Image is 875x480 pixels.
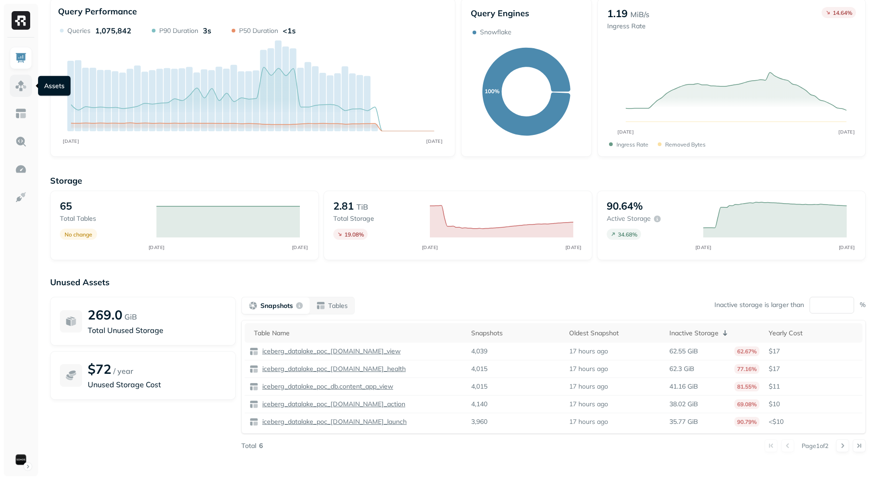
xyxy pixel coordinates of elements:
[471,400,487,409] p: 4,140
[63,138,79,144] tspan: [DATE]
[569,382,608,391] p: 17 hours ago
[426,138,442,144] tspan: [DATE]
[60,199,72,212] p: 65
[607,7,628,20] p: 1.19
[802,442,829,450] p: Page 1 of 2
[665,141,706,148] p: Removed bytes
[480,28,512,37] p: Snowflake
[839,129,855,134] tspan: [DATE]
[249,400,259,409] img: table
[260,347,401,356] p: iceberg_datalake_poc_[DOMAIN_NAME]_view
[15,191,27,203] img: Integrations
[260,417,407,426] p: iceberg_datalake_poc_[DOMAIN_NAME]_launch
[471,382,487,391] p: 4,015
[769,327,858,339] div: Yearly Cost
[734,417,759,427] p: 90.79%
[485,88,499,95] text: 100%
[260,301,293,310] p: Snapshots
[15,108,27,120] img: Asset Explorer
[344,231,364,238] p: 19.08 %
[15,52,27,64] img: Dashboard
[769,347,858,356] p: $17
[249,417,259,427] img: table
[12,11,30,30] img: Ryft
[471,327,560,339] div: Snapshots
[328,301,348,310] p: Tables
[607,22,649,31] p: Ingress Rate
[38,76,71,96] div: Assets
[569,400,608,409] p: 17 hours ago
[259,417,407,426] a: iceberg_datalake_poc_[DOMAIN_NAME]_launch
[254,327,462,339] div: Table Name
[15,163,27,175] img: Optimization
[838,244,855,250] tspan: [DATE]
[669,329,719,338] p: Inactive Storage
[95,26,131,35] p: 1,075,842
[471,8,583,19] p: Query Engines
[50,277,866,288] p: Unused Assets
[249,347,259,356] img: table
[618,231,637,238] p: 34.68 %
[714,301,804,309] p: Inactive storage is larger than
[669,365,694,373] p: 62.3 GiB
[471,347,487,356] p: 4,039
[569,327,660,339] div: Oldest Snapshot
[695,244,711,250] tspan: [DATE]
[259,382,393,391] a: iceberg_datalake_poc_db.content_app_view
[471,365,487,373] p: 4,015
[50,175,866,186] p: Storage
[833,9,852,16] p: 14.64 %
[292,244,308,250] tspan: [DATE]
[259,347,401,356] a: iceberg_datalake_poc_[DOMAIN_NAME]_view
[113,365,133,377] p: / year
[239,26,278,35] p: P50 Duration
[630,9,649,20] p: MiB/s
[616,141,648,148] p: Ingress Rate
[565,244,581,250] tspan: [DATE]
[421,244,438,250] tspan: [DATE]
[569,347,608,356] p: 17 hours ago
[569,417,608,426] p: 17 hours ago
[14,453,27,466] img: Sonos
[669,382,698,391] p: 41.16 GiB
[769,417,858,426] p: <$10
[260,365,406,373] p: iceberg_datalake_poc_[DOMAIN_NAME]_health
[860,301,866,309] p: %
[769,365,858,373] p: $17
[259,442,263,450] p: 6
[669,400,698,409] p: 38.02 GiB
[734,382,759,391] p: 81.55%
[607,199,643,212] p: 90.64%
[241,442,256,450] p: Total
[88,361,111,377] p: $72
[734,346,759,356] p: 62.67%
[88,379,226,390] p: Unused Storage Cost
[769,400,858,409] p: $10
[249,382,259,391] img: table
[734,399,759,409] p: 69.08%
[124,311,137,322] p: GiB
[356,201,368,212] p: TiB
[260,382,393,391] p: iceberg_datalake_poc_db.content_app_view
[148,244,164,250] tspan: [DATE]
[88,325,226,336] p: Total Unused Storage
[669,417,698,426] p: 35.77 GiB
[333,214,421,223] p: Total storage
[58,6,137,17] p: Query Performance
[88,307,123,323] p: 269.0
[15,80,27,92] img: Assets
[607,214,651,223] p: Active storage
[283,26,296,35] p: <1s
[734,364,759,374] p: 77.16%
[259,400,405,409] a: iceberg_datalake_poc_[DOMAIN_NAME]_action
[65,231,92,238] p: No change
[471,417,487,426] p: 3,960
[259,365,406,373] a: iceberg_datalake_poc_[DOMAIN_NAME]_health
[260,400,405,409] p: iceberg_datalake_poc_[DOMAIN_NAME]_action
[569,365,608,373] p: 17 hours ago
[669,347,698,356] p: 62.55 GiB
[769,382,858,391] p: $11
[15,135,27,147] img: Query Explorer
[159,26,198,35] p: P90 Duration
[249,365,259,374] img: table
